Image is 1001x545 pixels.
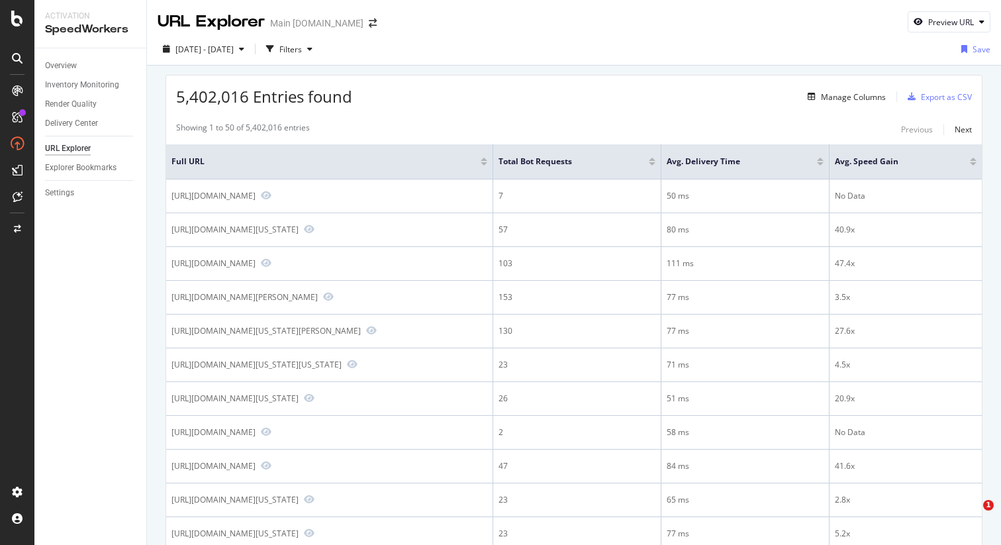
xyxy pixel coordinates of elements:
[499,528,655,540] div: 23
[499,190,655,202] div: 7
[902,86,972,107] button: Export as CSV
[956,500,988,532] iframe: Intercom live chat
[835,460,977,472] div: 41.6x
[45,161,117,175] div: Explorer Bookmarks
[835,393,977,405] div: 20.9x
[175,44,234,55] span: [DATE] - [DATE]
[835,528,977,540] div: 5.2x
[901,122,933,138] button: Previous
[499,359,655,371] div: 23
[304,495,314,504] a: Preview https://www.att.com/stores/california/la-canada-flintridge/ca-la-canada-samsung-galaxy-s2...
[261,38,318,60] button: Filters
[158,11,265,33] div: URL Explorer
[499,325,655,337] div: 130
[347,360,358,369] a: Preview https://www.att.com/stores/missouri/washington/Log%20in
[499,426,655,438] div: 2
[499,258,655,270] div: 103
[45,59,137,73] a: Overview
[261,258,271,268] a: Preview https://www.att.com/buy/accessories/cases/body-glove-tidal-waterproof-case-iphone-13-pro-...
[45,97,137,111] a: Render Quality
[171,258,256,269] div: [URL][DOMAIN_NAME]
[835,494,977,506] div: 2.8x
[366,326,377,335] a: Preview https://www.att.com/local/fiber/georgia/payne
[928,17,974,28] div: Preview URL
[667,494,824,506] div: 65 ms
[304,528,314,538] a: Preview https://www.att.com/stores/maryland/lutherville/113915/
[323,292,334,301] a: Preview https://www.att.com/stores/north-carolina/matthews/119850
[171,291,318,303] div: [URL][DOMAIN_NAME][PERSON_NAME]
[667,426,824,438] div: 58 ms
[667,359,824,371] div: 71 ms
[45,161,137,175] a: Explorer Bookmarks
[45,22,136,37] div: SpeedWorkers
[270,17,363,30] div: Main [DOMAIN_NAME]
[171,156,461,168] span: Full URL
[499,291,655,303] div: 153
[261,461,271,470] a: Preview https://www.att.com/device-support/article/wireless/KM1282667/Samsung/SamsungG930A
[171,325,361,336] div: [URL][DOMAIN_NAME][US_STATE][PERSON_NAME]
[667,291,824,303] div: 77 ms
[45,59,77,73] div: Overview
[667,258,824,270] div: 111 ms
[802,89,886,105] button: Manage Columns
[835,224,977,236] div: 40.9x
[45,117,137,130] a: Delivery Center
[45,142,91,156] div: URL Explorer
[171,426,256,438] div: [URL][DOMAIN_NAME]
[667,224,824,236] div: 80 ms
[835,359,977,371] div: 4.5x
[921,91,972,103] div: Export as CSV
[821,91,886,103] div: Manage Columns
[973,44,990,55] div: Save
[835,325,977,337] div: 27.6x
[45,142,137,156] a: URL Explorer
[261,427,271,436] a: Preview https://www.att.com/buy/phones/google-pixel-6a.html?ShScanner
[835,156,950,168] span: Avg. Speed Gain
[171,224,299,235] div: [URL][DOMAIN_NAME][US_STATE]
[304,393,314,403] a: Preview https://www.att.com/stores/colorado/greeley/94511?source=E-g2s10000000000X&wtExtndSource=...
[171,359,342,370] div: [URL][DOMAIN_NAME][US_STATE][US_STATE]
[45,186,74,200] div: Settings
[835,426,977,438] div: No Data
[983,500,994,511] span: 1
[171,393,299,404] div: [URL][DOMAIN_NAME][US_STATE]
[499,224,655,236] div: 57
[176,85,352,107] span: 5,402,016 Entries found
[45,78,119,92] div: Inventory Monitoring
[45,78,137,92] a: Inventory Monitoring
[901,124,933,135] div: Previous
[667,393,824,405] div: 51 ms
[45,117,98,130] div: Delivery Center
[835,258,977,270] div: 47.4x
[835,291,977,303] div: 3.5x
[45,11,136,22] div: Activation
[176,122,310,138] div: Showing 1 to 50 of 5,402,016 entries
[369,19,377,28] div: arrow-right-arrow-left
[956,38,990,60] button: Save
[667,156,797,168] span: Avg. Delivery Time
[499,393,655,405] div: 26
[835,190,977,202] div: No Data
[667,190,824,202] div: 50 ms
[279,44,302,55] div: Filters
[171,190,256,201] div: [URL][DOMAIN_NAME]
[667,528,824,540] div: 77 ms
[158,38,250,60] button: [DATE] - [DATE]
[955,122,972,138] button: Next
[499,460,655,472] div: 47
[261,191,271,200] a: Preview https://www.att.com/es-us/?1036077272;amdU7ms02uyTgm197trhGPruGiBhgkrcVm-FIZvhIZy92ZzUVm-...
[499,156,629,168] span: Total Bot Requests
[171,460,256,471] div: [URL][DOMAIN_NAME]
[908,11,990,32] button: Preview URL
[955,124,972,135] div: Next
[667,325,824,337] div: 77 ms
[45,186,137,200] a: Settings
[304,224,314,234] a: Preview https://www.att.com/stores/washington/seattle/iphone-13-pro-max
[499,494,655,506] div: 23
[667,460,824,472] div: 84 ms
[45,97,97,111] div: Render Quality
[171,528,299,539] div: [URL][DOMAIN_NAME][US_STATE]
[171,494,299,505] div: [URL][DOMAIN_NAME][US_STATE]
